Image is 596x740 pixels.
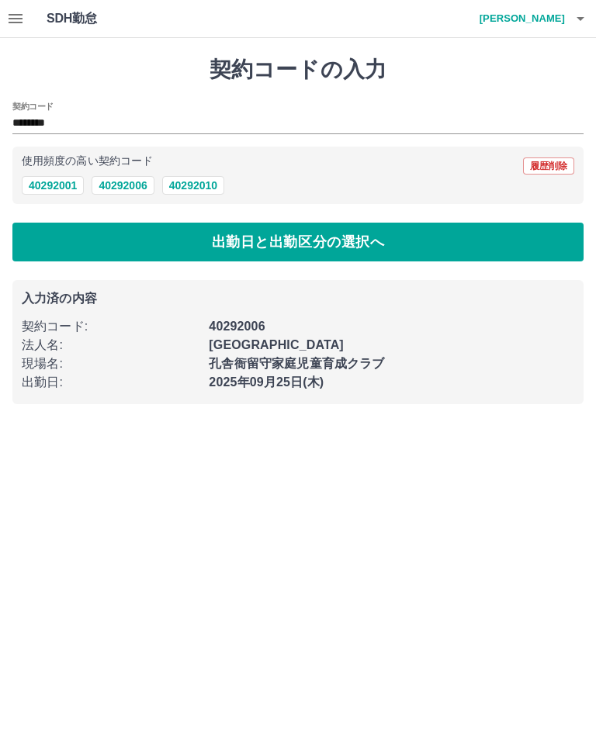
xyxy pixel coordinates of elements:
button: 40292010 [162,176,224,195]
b: 40292006 [209,320,265,333]
button: 履歴削除 [523,157,574,175]
p: 出勤日 : [22,373,199,392]
p: 使用頻度の高い契約コード [22,156,153,167]
button: 40292006 [92,176,154,195]
p: 入力済の内容 [22,292,574,305]
p: 現場名 : [22,354,199,373]
p: 法人名 : [22,336,199,354]
h1: 契約コードの入力 [12,57,584,83]
h2: 契約コード [12,100,54,112]
b: 孔舎衙留守家庭児童育成クラブ [209,357,384,370]
b: 2025年09月25日(木) [209,375,324,389]
b: [GEOGRAPHIC_DATA] [209,338,344,351]
p: 契約コード : [22,317,199,336]
button: 40292001 [22,176,84,195]
button: 出勤日と出勤区分の選択へ [12,223,584,261]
